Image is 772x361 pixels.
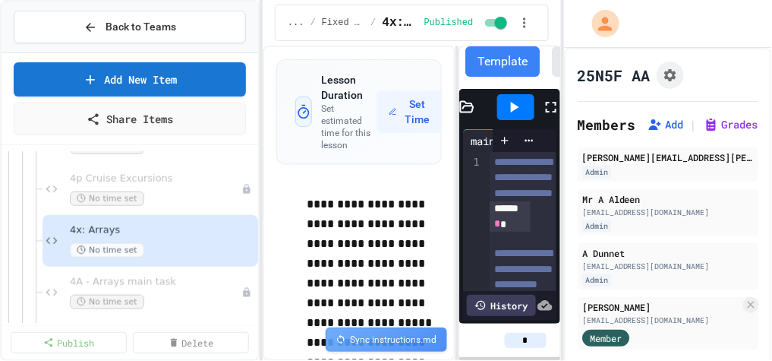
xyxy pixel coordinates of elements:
[657,62,684,89] button: Assignment Settings
[582,192,754,206] div: Mr A Aldeen
[582,315,740,326] div: [EMAIL_ADDRESS][DOMAIN_NAME]
[582,207,754,218] div: [EMAIL_ADDRESS][DOMAIN_NAME]
[578,114,636,135] h2: Members
[590,331,622,345] span: Member
[582,261,754,272] div: [EMAIL_ADDRESS][DOMAIN_NAME]
[578,65,651,86] h1: 25N5F AA
[463,129,540,152] div: main.py
[552,46,647,77] button: Solution
[321,72,377,103] h3: Lesson Duration
[70,243,144,258] span: No time set
[582,150,754,164] div: [PERSON_NAME][EMAIL_ADDRESS][PERSON_NAME][PERSON_NAME][DOMAIN_NAME]
[576,6,623,41] div: My Account
[14,62,246,97] a: Add New Item
[14,11,246,43] button: Back to Teams
[463,133,521,149] div: main.py
[383,14,418,32] span: 4x: Arrays
[582,246,754,260] div: A Dunnet
[377,90,444,133] button: Set Time
[582,274,611,287] div: Admin
[11,332,127,353] a: Publish
[241,184,252,195] div: Unpublished
[321,103,377,151] p: Set estimated time for this lesson
[582,166,611,179] div: Admin
[467,295,536,316] div: History
[70,192,144,206] span: No time set
[424,14,510,32] div: Content is published and visible to students
[424,17,474,29] span: Published
[70,173,241,185] span: 4p Cruise Excursions
[690,116,698,134] span: |
[14,103,246,135] a: Share Items
[582,220,611,233] div: Admin
[370,17,376,29] span: /
[322,17,365,29] span: Fixed (for) loop
[70,295,144,309] span: No time set
[704,117,758,132] button: Grades
[133,332,249,353] a: Delete
[310,17,316,29] span: /
[648,117,684,132] button: Add
[70,224,255,237] span: 4x: Arrays
[106,19,177,35] span: Back to Teams
[465,46,540,77] button: Template
[582,300,740,314] div: [PERSON_NAME]
[70,276,241,289] span: 4A - Arrays main task
[463,155,482,325] div: 1
[288,17,304,29] span: ...
[241,287,252,298] div: Unpublished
